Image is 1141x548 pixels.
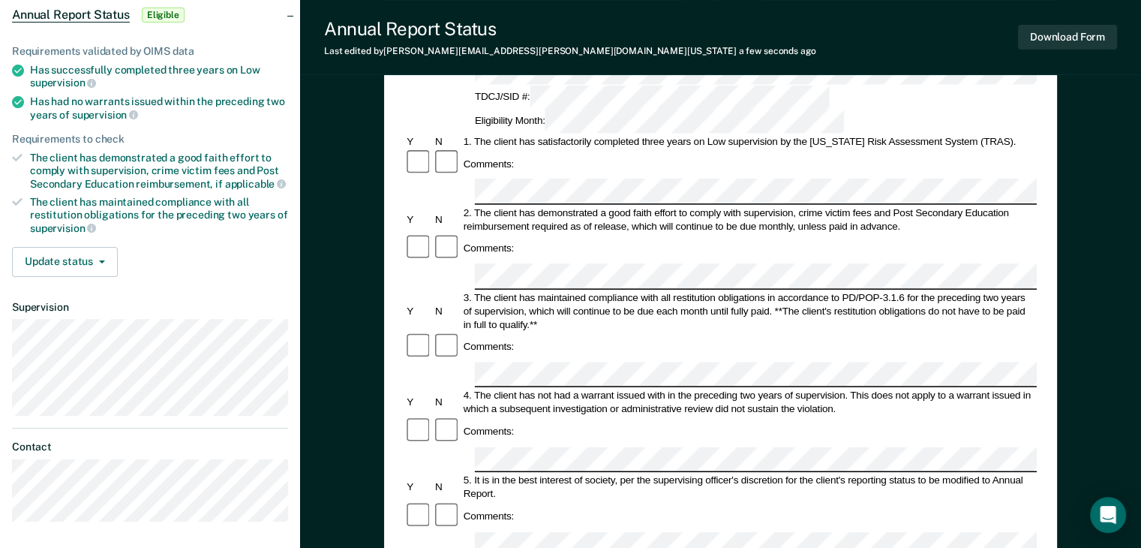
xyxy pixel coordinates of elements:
span: supervision [30,77,96,89]
div: Comments: [461,510,516,523]
button: Update status [12,247,118,277]
div: Y [404,134,433,148]
div: Comments: [461,242,516,255]
div: N [433,134,461,148]
span: applicable [225,178,286,190]
div: Comments: [461,340,516,354]
div: Last edited by [PERSON_NAME][EMAIL_ADDRESS][PERSON_NAME][DOMAIN_NAME][US_STATE] [324,46,816,56]
div: 2. The client has demonstrated a good faith effort to comply with supervision, crime victim fees ... [461,206,1037,233]
div: Requirements validated by OIMS data [12,45,288,58]
span: Annual Report Status [12,8,130,23]
div: TDCJ/SID #: [473,86,832,110]
div: 4. The client has not had a warrant issued with in the preceding two years of supervision. This d... [461,389,1037,416]
div: Has successfully completed three years on Low [30,64,288,89]
div: 1. The client has satisfactorily completed three years on Low supervision by the [US_STATE] Risk ... [461,134,1037,148]
div: N [433,304,461,318]
div: N [433,396,461,409]
div: 5. It is in the best interest of society, per the supervising officer's discretion for the client... [461,474,1037,501]
div: N [433,212,461,226]
div: Y [404,396,433,409]
button: Download Form [1018,25,1117,50]
div: 3. The client has maintained compliance with all restitution obligations in accordance to PD/POP-... [461,291,1037,331]
div: Annual Report Status [324,18,816,40]
span: a few seconds ago [739,46,816,56]
div: Eligibility Month: [473,109,847,133]
span: supervision [30,222,96,234]
div: Requirements to check [12,133,288,146]
div: Y [404,480,433,494]
span: Eligible [142,8,185,23]
div: N [433,480,461,494]
div: Y [404,304,433,318]
span: supervision [72,109,138,121]
div: Has had no warrants issued within the preceding two years of [30,95,288,121]
div: Comments: [461,157,516,170]
div: Comments: [461,425,516,438]
div: The client has demonstrated a good faith effort to comply with supervision, crime victim fees and... [30,152,288,190]
div: Y [404,212,433,226]
dt: Supervision [12,301,288,314]
div: The client has maintained compliance with all restitution obligations for the preceding two years of [30,196,288,234]
div: Open Intercom Messenger [1090,497,1126,533]
dt: Contact [12,441,288,453]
